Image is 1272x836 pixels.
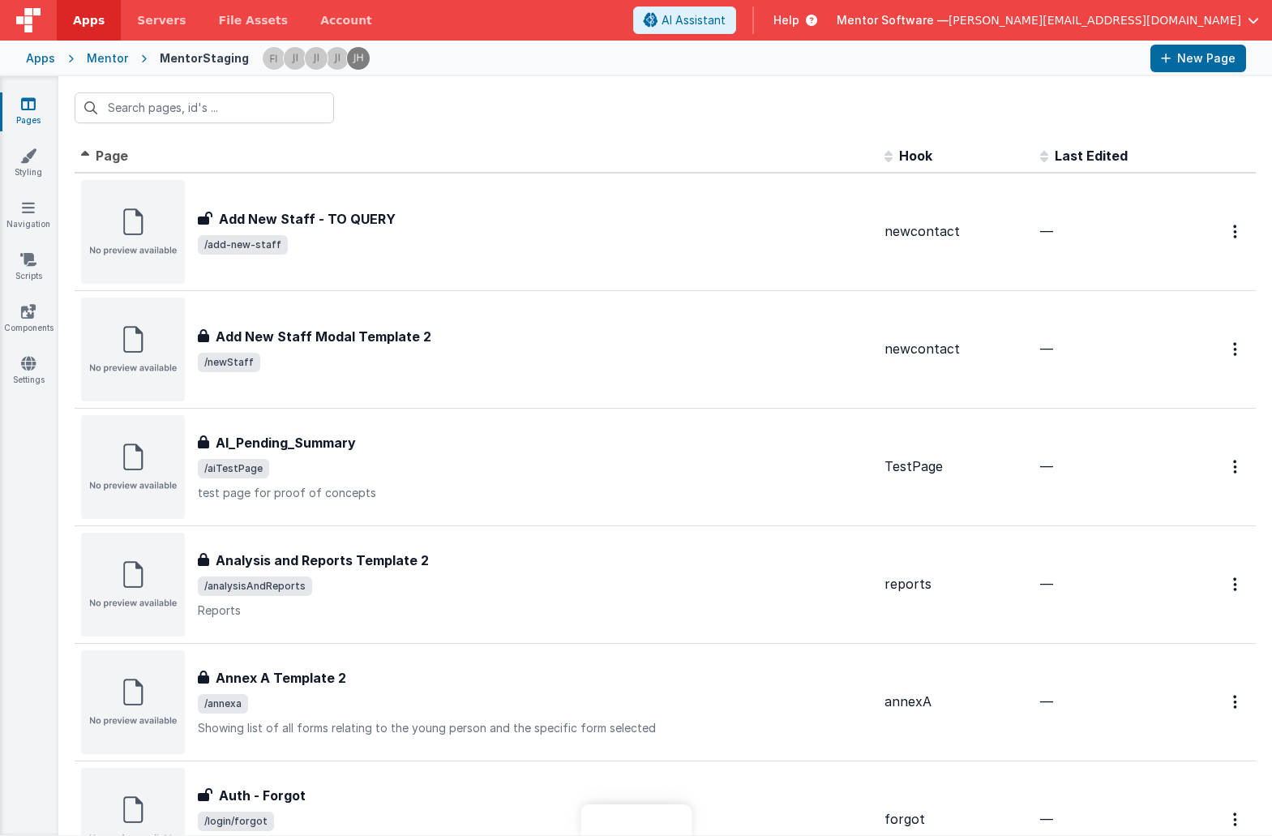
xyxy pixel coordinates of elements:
button: Options [1223,803,1249,836]
h3: Analysis and Reports Template 2 [216,551,429,570]
div: newcontact [884,340,1027,358]
button: AI Assistant [633,6,736,34]
span: Servers [137,12,186,28]
p: Showing list of all forms relating to the young person and the specific form selected [198,720,872,736]
span: File Assets [219,12,289,28]
span: /newStaff [198,353,260,372]
h3: Add New Staff - TO QUERY [219,209,396,229]
img: 6c3d48e323fef8557f0b76cc516e01c7 [284,47,306,70]
p: test page for proof of concepts [198,485,872,501]
span: — [1040,693,1053,710]
div: annexA [884,692,1027,711]
button: Options [1223,450,1249,483]
span: [PERSON_NAME][EMAIL_ADDRESS][DOMAIN_NAME] [949,12,1241,28]
span: /aiTestPage [198,459,269,478]
div: TestPage [884,457,1027,476]
span: /add-new-staff [198,235,288,255]
span: Hook [899,148,932,164]
img: 87da5079a2b9e88d6097aa1af2926058 [263,47,285,70]
div: reports [884,575,1027,594]
span: — [1040,811,1053,827]
button: Options [1223,685,1249,718]
span: Last Edited [1055,148,1128,164]
div: MentorStaging [160,50,249,66]
h3: AI_Pending_Summary [216,433,356,452]
div: newcontact [884,222,1027,241]
span: — [1040,458,1053,474]
span: Apps [73,12,105,28]
div: Mentor [87,50,128,66]
span: — [1040,341,1053,357]
img: 6c3d48e323fef8557f0b76cc516e01c7 [305,47,328,70]
span: Help [773,12,799,28]
input: Search pages, id's ... [75,92,334,123]
img: c2badad8aad3a9dfc60afe8632b41ba8 [347,47,370,70]
span: Page [96,148,128,164]
button: Mentor Software — [PERSON_NAME][EMAIL_ADDRESS][DOMAIN_NAME] [837,12,1259,28]
span: — [1040,576,1053,592]
span: AI Assistant [662,12,726,28]
img: 6c3d48e323fef8557f0b76cc516e01c7 [326,47,349,70]
button: Options [1223,568,1249,601]
span: /login/forgot [198,812,274,831]
button: New Page [1150,45,1246,72]
h3: Auth - Forgot [219,786,306,805]
div: forgot [884,810,1027,829]
button: Options [1223,215,1249,248]
span: /annexa [198,694,248,714]
h3: Add New Staff Modal Template 2 [216,327,431,346]
span: /analysisAndReports [198,577,312,596]
div: Apps [26,50,55,66]
p: Reports [198,602,872,619]
span: — [1040,223,1053,239]
button: Options [1223,332,1249,366]
span: Mentor Software — [837,12,949,28]
h3: Annex A Template 2 [216,668,346,688]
